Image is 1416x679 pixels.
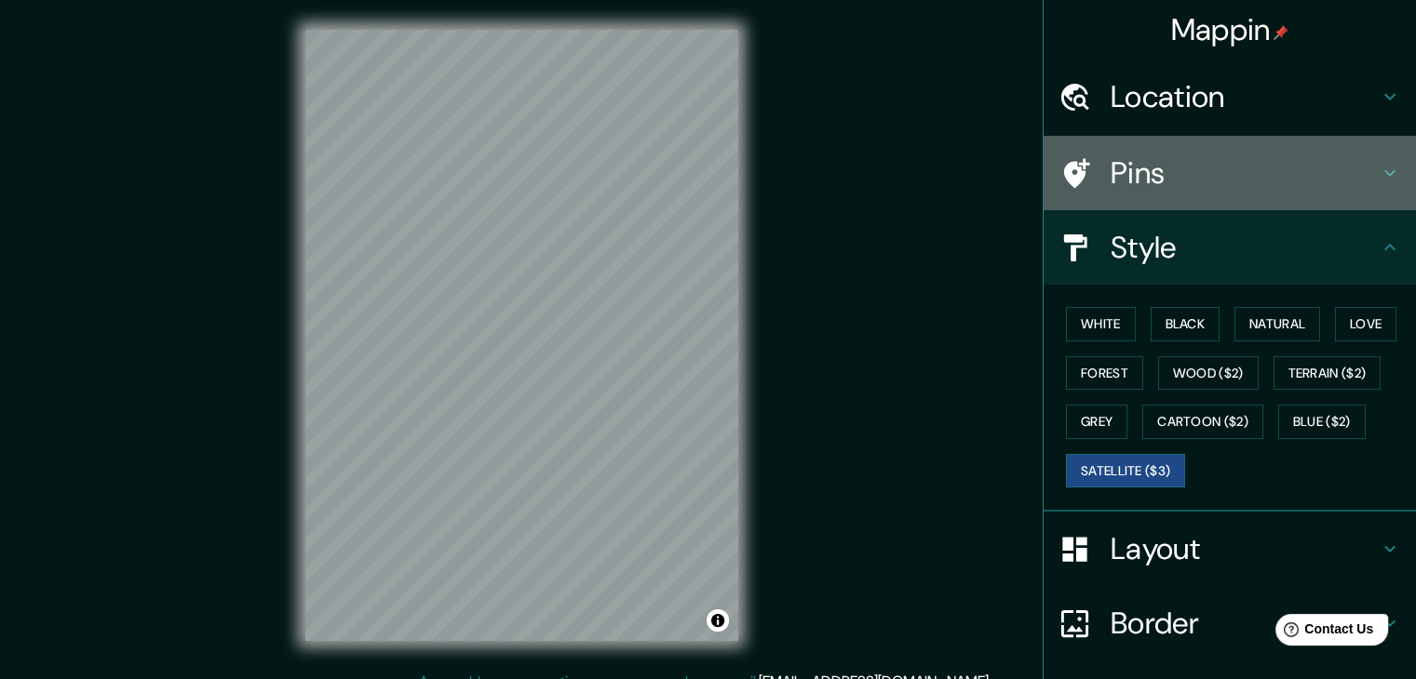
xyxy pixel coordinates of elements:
button: Grey [1066,405,1127,439]
div: Location [1044,60,1416,134]
button: Toggle attribution [707,609,729,632]
h4: Mappin [1171,11,1289,48]
iframe: Help widget launcher [1250,606,1396,659]
h4: Location [1111,78,1379,115]
button: Wood ($2) [1158,356,1259,391]
button: Cartoon ($2) [1142,405,1263,439]
div: Border [1044,586,1416,660]
button: Black [1151,307,1220,341]
div: Style [1044,210,1416,285]
h4: Border [1111,605,1379,642]
h4: Layout [1111,530,1379,567]
button: Blue ($2) [1278,405,1366,439]
button: Natural [1234,307,1320,341]
div: Layout [1044,512,1416,586]
button: Forest [1066,356,1143,391]
div: Pins [1044,136,1416,210]
button: Love [1335,307,1396,341]
button: White [1066,307,1136,341]
button: Terrain ($2) [1274,356,1382,391]
img: pin-icon.png [1274,25,1288,40]
h4: Style [1111,229,1379,266]
canvas: Map [305,30,738,641]
h4: Pins [1111,154,1379,192]
button: Satellite ($3) [1066,454,1185,488]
